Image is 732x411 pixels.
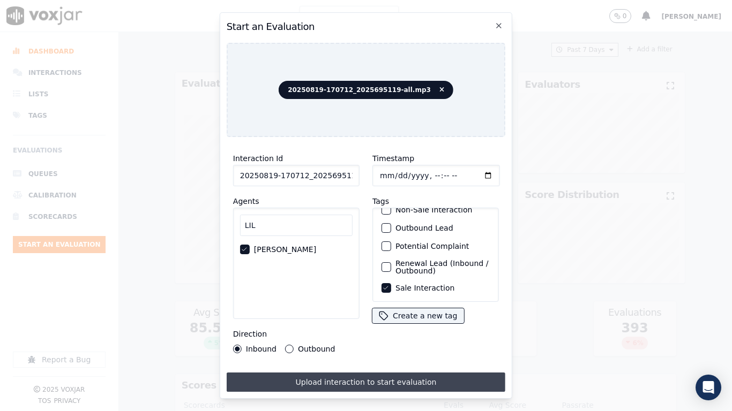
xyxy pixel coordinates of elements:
[279,81,453,99] span: 20250819-170712_2025695119-all.mp3
[233,197,259,205] label: Agents
[240,215,353,236] input: Search Agents...
[298,345,335,353] label: Outbound
[227,19,505,34] h2: Start an Evaluation
[372,154,414,163] label: Timestamp
[696,375,721,400] div: Open Intercom Messenger
[395,260,490,275] label: Renewal Lead (Inbound / Outbound)
[395,242,469,250] label: Potential Complaint
[395,206,472,214] label: Non-Sale Interaction
[233,330,267,338] label: Direction
[395,224,453,232] label: Outbound Lead
[233,154,283,163] label: Interaction Id
[254,246,316,253] label: [PERSON_NAME]
[227,372,505,392] button: Upload interaction to start evaluation
[233,165,360,186] input: reference id, file name, etc
[372,197,389,205] label: Tags
[395,284,454,292] label: Sale Interaction
[246,345,277,353] label: Inbound
[372,308,464,323] button: Create a new tag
